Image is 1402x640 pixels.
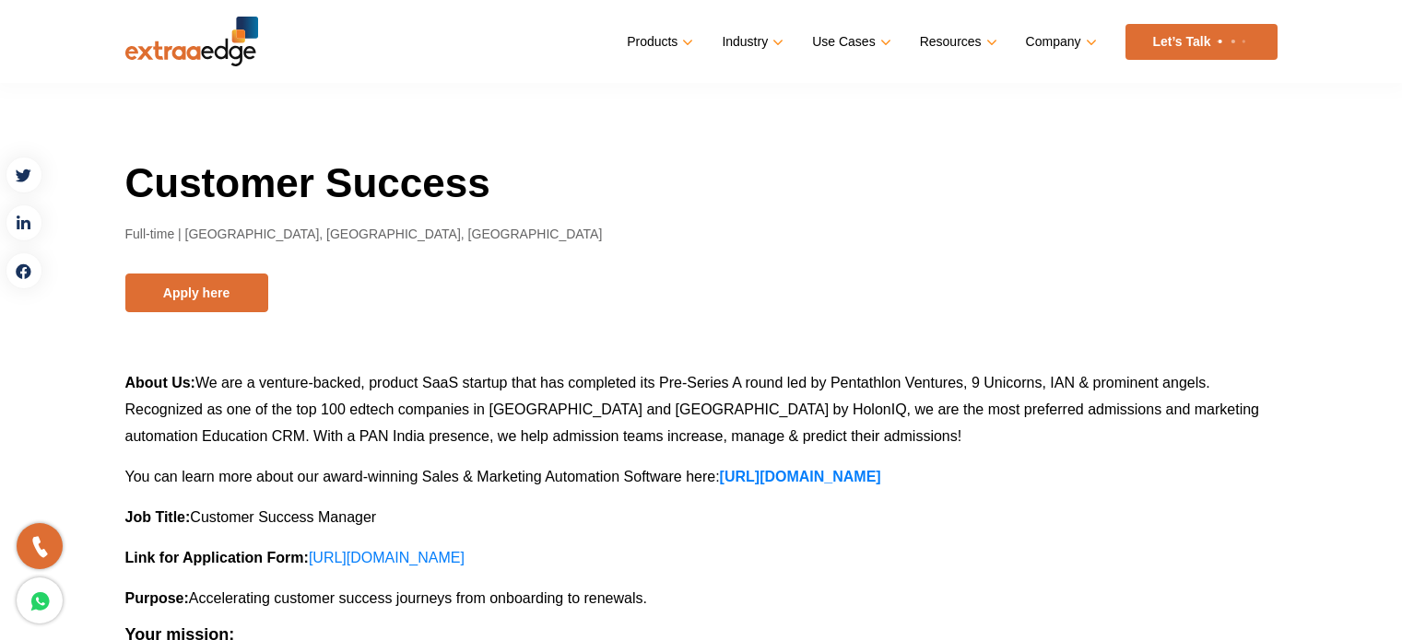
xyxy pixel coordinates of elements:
[125,469,720,484] span: You can learn more about our award-winning Sales & Marketing Automation Software here:
[125,550,309,565] b: Link for Application Form:
[6,204,42,241] a: linkedin
[125,224,1278,246] p: Full-time | [GEOGRAPHIC_DATA], [GEOGRAPHIC_DATA], [GEOGRAPHIC_DATA]
[191,375,195,390] b: :
[1026,29,1093,55] a: Company
[6,252,42,289] a: facebook
[190,509,376,525] span: Customer Success Manager
[1125,24,1278,60] a: Let’s Talk
[722,29,780,55] a: Industry
[125,375,191,390] b: About Us
[189,590,647,606] span: Accelerating customer success journeys from onboarding to renewals.
[125,509,186,525] b: Job Title
[920,29,994,55] a: Resources
[185,509,190,525] b: :
[812,29,887,55] a: Use Cases
[309,550,465,565] a: [URL][DOMAIN_NAME]
[720,469,881,484] a: [URL][DOMAIN_NAME]
[125,590,189,606] b: Purpose:
[125,375,1260,444] span: We are a venture-backed, product SaaS startup that has completed its Pre-Series A round led by Pe...
[627,29,689,55] a: Products
[125,157,1278,209] h1: Customer Success
[125,273,268,312] button: Apply here
[6,157,42,193] a: twitter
